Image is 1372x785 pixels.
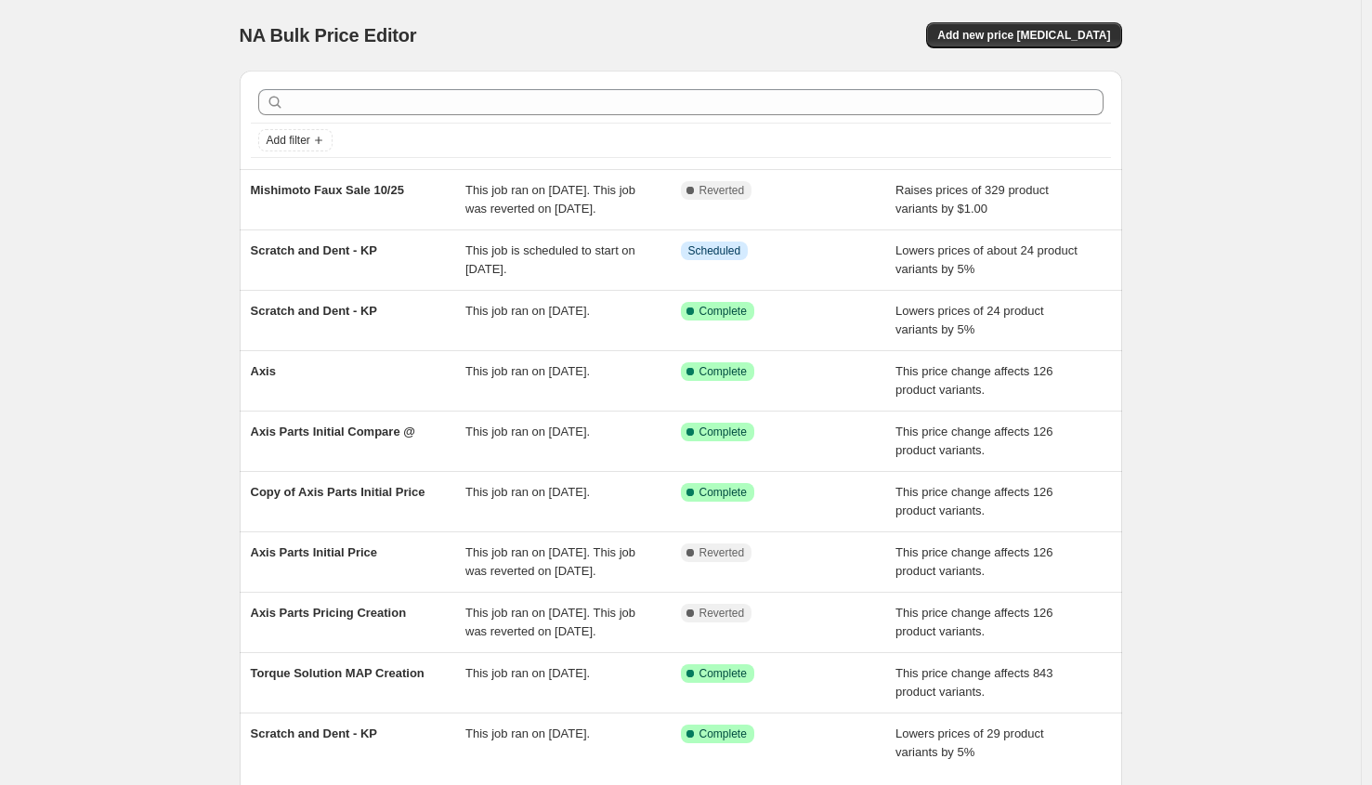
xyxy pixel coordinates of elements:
[465,304,590,318] span: This job ran on [DATE].
[240,25,417,46] span: NA Bulk Price Editor
[251,183,404,197] span: Mishimoto Faux Sale 10/25
[465,606,635,638] span: This job ran on [DATE]. This job was reverted on [DATE].
[895,243,1078,276] span: Lowers prices of about 24 product variants by 5%
[258,129,333,151] button: Add filter
[926,22,1121,48] button: Add new price [MEDICAL_DATA]
[699,425,747,439] span: Complete
[465,545,635,578] span: This job ran on [DATE]. This job was reverted on [DATE].
[267,133,310,148] span: Add filter
[895,545,1053,578] span: This price change affects 126 product variants.
[699,364,747,379] span: Complete
[688,243,741,258] span: Scheduled
[465,485,590,499] span: This job ran on [DATE].
[895,183,1049,216] span: Raises prices of 329 product variants by $1.00
[251,485,425,499] span: Copy of Axis Parts Initial Price
[251,666,425,680] span: Torque Solution MAP Creation
[895,485,1053,517] span: This price change affects 126 product variants.
[251,364,276,378] span: Axis
[465,425,590,438] span: This job ran on [DATE].
[895,726,1044,759] span: Lowers prices of 29 product variants by 5%
[895,364,1053,397] span: This price change affects 126 product variants.
[465,726,590,740] span: This job ran on [DATE].
[251,726,378,740] span: Scratch and Dent - KP
[699,606,745,621] span: Reverted
[251,606,407,620] span: Axis Parts Pricing Creation
[699,485,747,500] span: Complete
[465,183,635,216] span: This job ran on [DATE]. This job was reverted on [DATE].
[251,425,415,438] span: Axis Parts Initial Compare @
[699,545,745,560] span: Reverted
[251,545,378,559] span: Axis Parts Initial Price
[699,304,747,319] span: Complete
[251,243,378,257] span: Scratch and Dent - KP
[895,606,1053,638] span: This price change affects 126 product variants.
[465,243,635,276] span: This job is scheduled to start on [DATE].
[699,183,745,198] span: Reverted
[895,304,1044,336] span: Lowers prices of 24 product variants by 5%
[895,666,1053,699] span: This price change affects 843 product variants.
[699,726,747,741] span: Complete
[699,666,747,681] span: Complete
[895,425,1053,457] span: This price change affects 126 product variants.
[465,666,590,680] span: This job ran on [DATE].
[251,304,378,318] span: Scratch and Dent - KP
[465,364,590,378] span: This job ran on [DATE].
[937,28,1110,43] span: Add new price [MEDICAL_DATA]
